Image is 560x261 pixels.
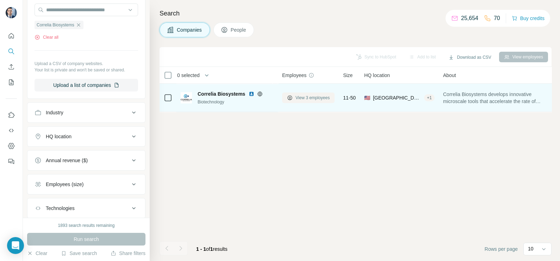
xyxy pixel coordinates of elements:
[27,152,145,169] button: Annual revenue ($)
[35,61,138,67] p: Upload a CSV of company websites.
[196,246,206,252] span: 1 - 1
[46,157,88,164] div: Annual revenue ($)
[46,133,71,140] div: HQ location
[37,22,74,28] span: Correlia Biosystems
[160,8,552,18] h4: Search
[485,246,518,253] span: Rows per page
[443,72,456,79] span: About
[58,222,115,229] div: 1893 search results remaining
[249,91,254,97] img: LinkedIn logo
[206,246,210,252] span: of
[27,176,145,193] button: Employees (size)
[512,13,545,23] button: Buy credits
[364,72,390,79] span: HQ location
[6,45,17,58] button: Search
[461,14,478,23] p: 25,654
[46,109,63,116] div: Industry
[443,91,547,105] span: Correlia Biosystems develops innovative microscale tools that accelerate the rate of molecular in...
[46,205,75,212] div: Technologies
[424,95,435,101] div: + 1
[196,246,228,252] span: results
[198,90,245,97] span: Correlia Biosystems
[282,93,335,103] button: View 3 employees
[282,72,306,79] span: Employees
[111,250,145,257] button: Share filters
[6,7,17,18] img: Avatar
[6,109,17,121] button: Use Surfe on LinkedIn
[27,128,145,145] button: HQ location
[181,92,192,103] img: Logo of Correlia Biosystems
[35,34,58,40] button: Clear all
[494,14,500,23] p: 70
[364,94,370,101] span: 🇺🇸
[198,99,274,105] div: Biotechnology
[177,26,203,33] span: Companies
[7,237,24,254] div: Open Intercom Messenger
[6,76,17,89] button: My lists
[27,200,145,217] button: Technologies
[231,26,247,33] span: People
[528,245,534,252] p: 10
[373,94,421,101] span: [GEOGRAPHIC_DATA], [US_STATE]
[343,94,356,101] span: 11-50
[27,250,47,257] button: Clear
[177,72,200,79] span: 0 selected
[35,79,138,91] button: Upload a list of companies
[6,124,17,137] button: Use Surfe API
[35,67,138,73] p: Your list is private and won't be saved or shared.
[27,104,145,121] button: Industry
[443,52,496,63] button: Download as CSV
[6,140,17,152] button: Dashboard
[6,30,17,42] button: Quick start
[61,250,97,257] button: Save search
[210,246,213,252] span: 1
[6,155,17,168] button: Feedback
[46,181,83,188] div: Employees (size)
[343,72,353,79] span: Size
[295,95,330,101] span: View 3 employees
[6,61,17,73] button: Enrich CSV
